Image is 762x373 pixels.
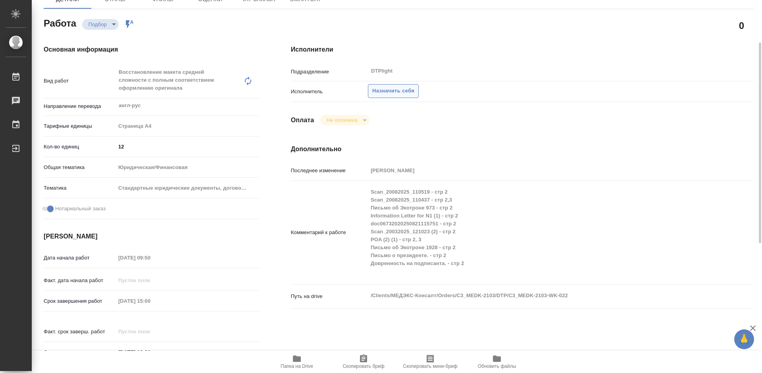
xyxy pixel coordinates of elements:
[343,363,384,369] span: Скопировать бриф
[291,144,753,154] h4: Дополнительно
[115,181,259,195] div: Стандартные юридические документы, договоры, уставы
[368,185,715,278] textarea: Scan_20082025_110519 - стр 2 Scan_20082025_110437 - стр 2,3 Письмо об Экотроне 973 - стр 2 Inform...
[44,277,115,285] p: Факт. дата начала работ
[44,102,115,110] p: Направление перевода
[44,163,115,171] p: Общая тематика
[44,143,115,151] p: Кол-во единиц
[55,205,106,213] span: Нотариальный заказ
[44,348,115,356] p: Срок завершения услуги
[115,275,185,286] input: Пустое поле
[115,161,259,174] div: Юридическая/Финансовая
[115,295,185,307] input: Пустое поле
[320,115,369,125] div: Подбор
[86,21,109,28] button: Подбор
[44,184,115,192] p: Тематика
[291,292,368,300] p: Путь на drive
[291,229,368,236] p: Комментарий к работе
[82,19,119,30] div: Подбор
[115,141,259,152] input: ✎ Введи что-нибудь
[291,45,753,54] h4: Исполнители
[324,117,360,123] button: Не оплачена
[115,326,185,337] input: Пустое поле
[44,254,115,262] p: Дата начала работ
[44,297,115,305] p: Срок завершения работ
[44,232,259,241] h4: [PERSON_NAME]
[44,328,115,336] p: Факт. срок заверш. работ
[115,252,185,263] input: Пустое поле
[368,84,419,98] button: Назначить себя
[478,363,516,369] span: Обновить файлы
[368,165,715,176] input: Пустое поле
[464,351,530,373] button: Обновить файлы
[372,87,414,96] span: Назначить себя
[291,88,368,96] p: Исполнитель
[330,351,397,373] button: Скопировать бриф
[44,45,259,54] h4: Основная информация
[44,15,76,30] h2: Работа
[291,167,368,175] p: Последнее изменение
[115,119,259,133] div: Страница А4
[281,363,313,369] span: Папка на Drive
[44,77,115,85] p: Вид работ
[734,329,754,349] button: 🙏
[44,122,115,130] p: Тарифные единицы
[368,289,715,302] textarea: /Clients/МЕДЭКС-Консалт/Orders/C3_MEDK-2103/DTP/C3_MEDK-2103-WK-022
[291,115,314,125] h4: Оплата
[264,351,330,373] button: Папка на Drive
[115,346,185,358] input: ✎ Введи что-нибудь
[397,351,464,373] button: Скопировать мини-бриф
[403,363,457,369] span: Скопировать мини-бриф
[739,19,744,32] h2: 0
[291,68,368,76] p: Подразделение
[737,331,751,348] span: 🙏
